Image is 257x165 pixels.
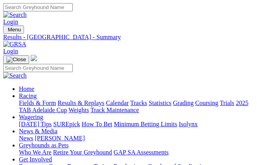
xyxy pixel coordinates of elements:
img: logo-grsa-white.png [31,55,37,61]
a: Track Maintenance [91,107,139,113]
a: Statistics [149,100,172,106]
input: Search [3,3,73,11]
a: Wagering [19,114,43,120]
a: Isolynx [179,121,198,127]
a: [DATE] Tips [19,121,52,127]
div: Racing [19,100,254,114]
a: Results & Replays [57,100,104,106]
a: 2025 TAB Adelaide Cup [19,100,248,113]
a: Racing [19,92,37,99]
a: Results - [GEOGRAPHIC_DATA] - Summary [3,34,254,41]
a: Fields & Form [19,100,56,106]
a: SUREpick [53,121,80,127]
input: Search [3,64,73,72]
img: GRSA [3,41,26,48]
a: Coursing [195,100,218,106]
a: Who We Are [19,149,52,156]
a: How To Bet [82,121,113,127]
a: Greyhounds as Pets [19,142,68,149]
a: Login [3,48,18,54]
a: Retire Your Greyhound [53,149,112,156]
button: Toggle navigation [3,55,29,64]
a: Login [3,18,18,25]
button: Toggle navigation [3,25,24,34]
span: Menu [8,27,21,33]
a: Trials [220,100,234,106]
img: Close [6,56,26,63]
a: GAP SA Assessments [114,149,169,156]
a: [PERSON_NAME] [35,135,85,141]
div: News & Media [19,135,254,142]
a: Calendar [106,100,129,106]
img: Search [3,72,27,79]
img: Search [3,11,27,18]
a: Home [19,85,34,92]
div: Greyhounds as Pets [19,149,254,156]
a: Tracks [130,100,147,106]
a: Minimum Betting Limits [114,121,177,127]
a: News & Media [19,128,57,134]
a: Get Involved [19,156,52,163]
a: News [19,135,33,141]
div: Wagering [19,121,254,128]
a: Grading [173,100,194,106]
a: Weights [68,107,89,113]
